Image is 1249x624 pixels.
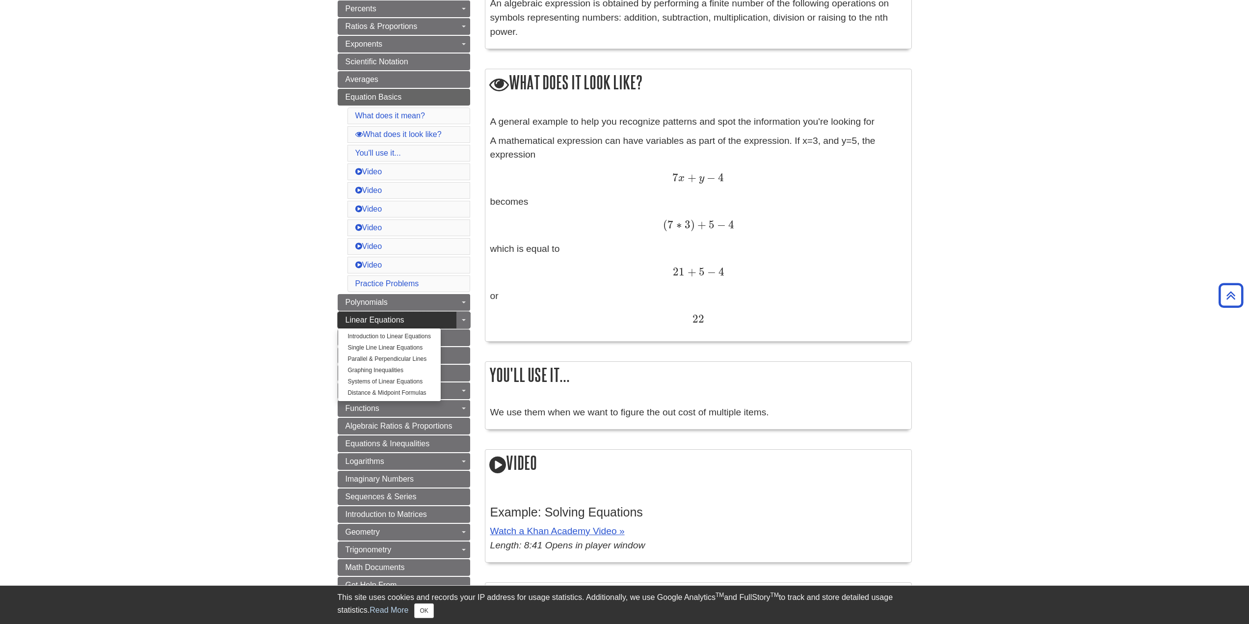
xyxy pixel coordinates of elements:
[716,265,724,278] span: 4
[338,524,470,541] a: Geometry
[345,475,414,483] span: Imaginary Numbers
[682,218,691,231] span: 3
[355,186,382,194] a: Video
[338,365,441,376] a: Graphing Inequalities
[338,418,470,434] a: Algebraic Ratios & Proportions
[485,362,911,388] h2: You'll use it...
[685,171,696,184] span: +
[370,606,408,614] a: Read More
[355,130,442,138] a: What does it look like?
[338,577,470,605] a: Get Help From [PERSON_NAME]
[345,75,378,83] span: Averages
[678,173,685,184] span: x
[345,439,430,448] span: Equations & Inequalities
[672,171,678,184] span: 7
[338,387,441,399] a: Distance & Midpoint Formulas
[338,592,912,618] div: This site uses cookies and records your IP address for usage statistics. Additionally, we use Goo...
[706,218,715,231] span: 5
[345,40,383,48] span: Exponents
[485,69,911,97] h2: What does it look like?
[338,294,470,311] a: Polynomials
[345,545,392,554] span: Trigonometry
[716,592,724,598] sup: TM
[663,218,667,231] span: (
[338,312,470,328] a: Linear Equations
[355,111,425,120] a: What does it mean?
[345,422,452,430] span: Algebraic Ratios & Proportions
[345,316,404,324] span: Linear Equations
[695,218,706,231] span: +
[338,506,470,523] a: Introduction to Matrices
[673,265,685,278] span: 21
[355,149,401,157] a: You'll use it...
[338,89,470,106] a: Equation Basics
[355,242,382,250] a: Video
[726,218,734,231] span: 4
[338,453,470,470] a: Logarithms
[667,218,673,231] span: 7
[705,265,716,278] span: −
[673,218,682,231] span: ∗
[338,71,470,88] a: Averages
[771,592,779,598] sup: TM
[338,36,470,53] a: Exponents
[338,559,470,576] a: Math Documents
[345,581,410,601] span: Get Help From [PERSON_NAME]
[345,22,418,30] span: Ratios & Proportions
[338,353,441,365] a: Parallel & Perpendicular Lines
[338,342,441,353] a: Single Line Linear Equations
[338,542,470,558] a: Trigonometry
[345,404,379,412] span: Functions
[355,261,382,269] a: Video
[490,505,906,519] h3: Example: Solving Equations
[345,93,402,101] span: Equation Basics
[345,57,408,66] span: Scientific Notation
[355,205,382,213] a: Video
[692,312,704,326] span: 22
[1215,289,1247,302] a: Back to Top
[338,471,470,488] a: Imaginary Numbers
[490,115,906,336] div: A mathematical expression can have variables as part of the expression. If x=3, and y=5, the expr...
[490,526,625,536] a: Watch a Khan Academy Video »
[355,279,419,288] a: Practice Problems
[490,540,645,550] em: Length: 8:41 Opens in player window
[345,563,405,571] span: Math Documents
[345,298,388,306] span: Polynomials
[338,0,470,17] a: Percents
[691,218,695,231] span: )
[338,54,470,70] a: Scientific Notation
[338,400,470,417] a: Functions
[485,450,911,478] h2: Video
[355,223,382,232] a: Video
[345,492,417,501] span: Sequences & Series
[685,265,696,278] span: +
[345,528,380,536] span: Geometry
[338,331,441,342] a: Introduction to Linear Equations
[716,171,724,184] span: 4
[696,265,705,278] span: 5
[490,406,906,420] p: We use them when we want to figure the out cost of multiple items.
[345,457,384,465] span: Logarithms
[338,488,470,505] a: Sequences & Series
[715,218,726,231] span: −
[696,173,704,184] span: y
[338,435,470,452] a: Equations & Inequalities
[338,18,470,35] a: Ratios & Proportions
[338,376,441,387] a: Systems of Linear Equations
[355,167,382,176] a: Video
[345,510,427,518] span: Introduction to Matrices
[490,115,906,129] p: A general example to help you recognize patterns and spot the information you're looking for
[704,171,716,184] span: −
[345,4,376,13] span: Percents
[414,603,433,618] button: Close
[485,583,911,611] h2: Video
